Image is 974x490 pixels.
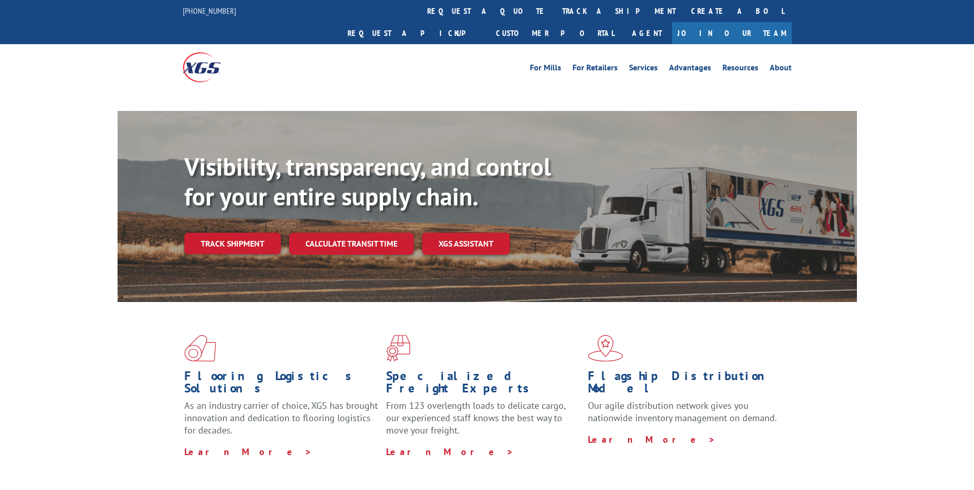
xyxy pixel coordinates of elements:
img: xgs-icon-focused-on-flooring-red [386,335,410,362]
a: Advantages [669,64,711,75]
a: About [770,64,792,75]
img: xgs-icon-flagship-distribution-model-red [588,335,623,362]
a: XGS ASSISTANT [422,233,510,255]
a: For Mills [530,64,561,75]
h1: Flagship Distribution Model [588,370,782,400]
a: Track shipment [184,233,281,254]
b: Visibility, transparency, and control for your entire supply chain. [184,150,551,212]
h1: Flooring Logistics Solutions [184,370,378,400]
img: xgs-icon-total-supply-chain-intelligence-red [184,335,216,362]
a: Calculate transit time [289,233,414,255]
a: Learn More > [386,446,514,458]
p: From 123 overlength loads to delicate cargo, our experienced staff knows the best way to move you... [386,400,580,445]
a: Agent [622,22,672,44]
a: Learn More > [184,446,312,458]
a: Request a pickup [340,22,488,44]
a: Resources [722,64,758,75]
span: Our agile distribution network gives you nationwide inventory management on demand. [588,400,777,424]
a: Learn More > [588,434,716,445]
a: Join Our Team [672,22,792,44]
a: For Retailers [572,64,618,75]
span: As an industry carrier of choice, XGS has brought innovation and dedication to flooring logistics... [184,400,378,436]
a: [PHONE_NUMBER] [183,6,236,16]
a: Services [629,64,658,75]
a: Customer Portal [488,22,622,44]
h1: Specialized Freight Experts [386,370,580,400]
